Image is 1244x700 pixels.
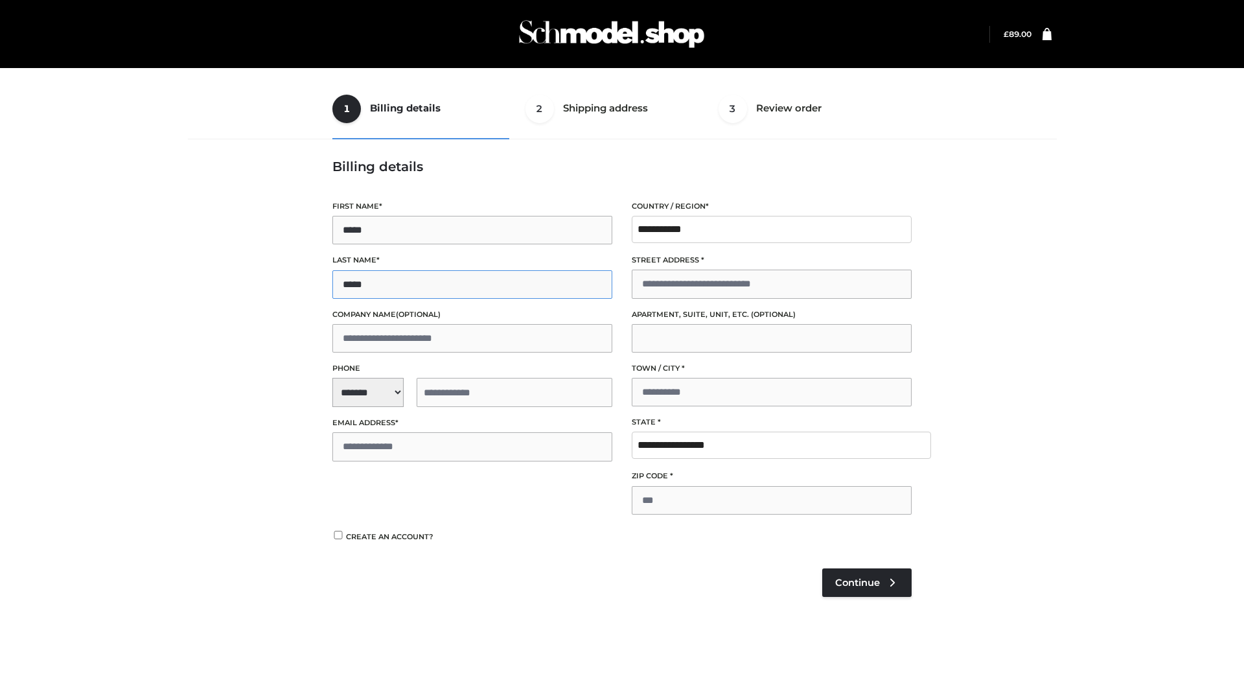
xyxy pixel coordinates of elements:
label: Email address [332,417,612,429]
label: ZIP Code [632,470,912,482]
a: £89.00 [1004,29,1031,39]
span: (optional) [396,310,441,319]
span: Create an account? [346,532,433,541]
label: First name [332,200,612,213]
label: Last name [332,254,612,266]
label: Town / City [632,362,912,375]
h3: Billing details [332,159,912,174]
img: Schmodel Admin 964 [514,8,709,60]
bdi: 89.00 [1004,29,1031,39]
span: (optional) [751,310,796,319]
label: Apartment, suite, unit, etc. [632,309,912,321]
label: Street address [632,254,912,266]
label: Phone [332,362,612,375]
label: Company name [332,309,612,321]
label: Country / Region [632,200,912,213]
a: Continue [822,568,912,597]
span: £ [1004,29,1009,39]
label: State [632,416,912,428]
span: Continue [835,577,880,589]
input: Create an account? [332,531,344,539]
